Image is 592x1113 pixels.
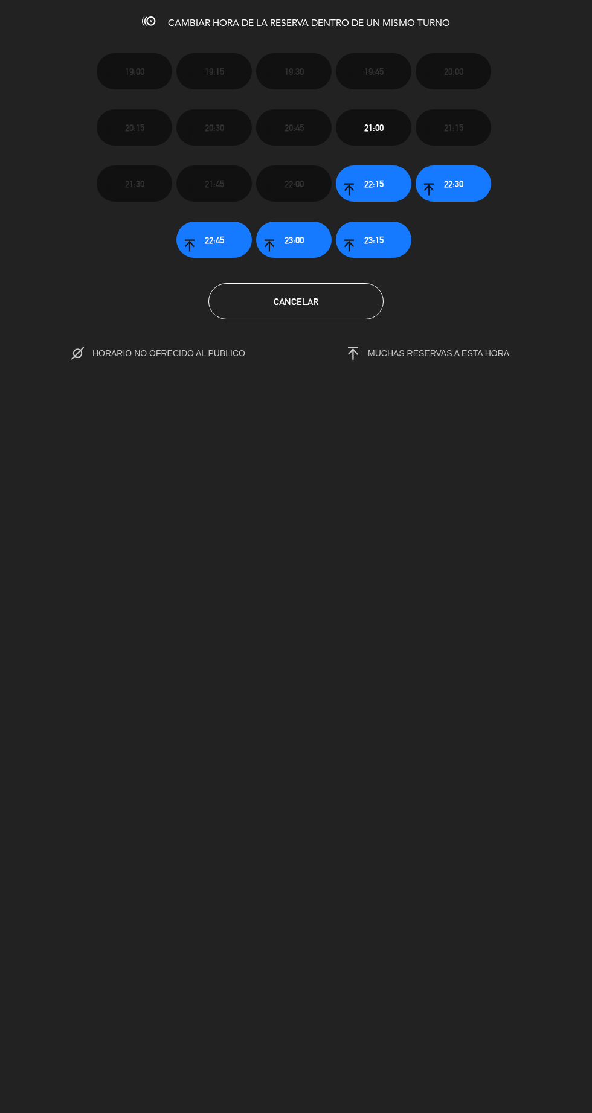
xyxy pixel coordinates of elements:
button: 23:15 [336,222,411,258]
button: Cancelar [208,283,384,319]
button: 23:00 [256,222,332,258]
button: 19:30 [256,53,332,89]
button: 21:30 [97,165,172,202]
span: 22:30 [444,177,463,191]
button: 20:30 [176,109,252,146]
span: 20:45 [285,121,304,135]
span: 23:00 [285,233,304,247]
button: 22:45 [176,222,252,258]
span: 21:15 [444,121,463,135]
span: 22:00 [285,177,304,191]
span: MUCHAS RESERVAS A ESTA HORA [368,348,509,358]
span: 23:15 [364,233,384,247]
span: 19:15 [205,65,224,79]
button: 21:45 [176,165,252,202]
button: 22:30 [416,165,491,202]
button: 19:15 [176,53,252,89]
button: 22:15 [336,165,411,202]
span: 20:30 [205,121,224,135]
span: 22:15 [364,177,384,191]
span: HORARIO NO OFRECIDO AL PUBLICO [92,348,271,358]
span: CAMBIAR HORA DE LA RESERVA DENTRO DE UN MISMO TURNO [168,19,450,28]
button: 21:00 [336,109,411,146]
span: Cancelar [274,297,318,307]
span: 21:30 [125,177,144,191]
span: 20:15 [125,121,144,135]
span: 20:00 [444,65,463,79]
span: 19:30 [285,65,304,79]
span: 22:45 [205,233,224,247]
button: 20:15 [97,109,172,146]
button: 19:45 [336,53,411,89]
button: 22:00 [256,165,332,202]
button: 20:45 [256,109,332,146]
button: 20:00 [416,53,491,89]
span: 21:00 [364,121,384,135]
span: 19:45 [364,65,384,79]
button: 19:00 [97,53,172,89]
span: 19:00 [125,65,144,79]
span: 21:45 [205,177,224,191]
button: 21:15 [416,109,491,146]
